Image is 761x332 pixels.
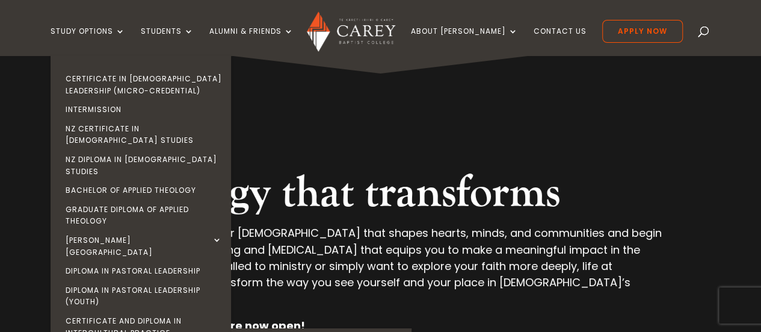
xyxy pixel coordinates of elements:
[51,27,125,55] a: Study Options
[54,262,234,281] a: Diploma in Pastoral Leadership
[307,11,395,52] img: Carey Baptist College
[54,119,234,150] a: NZ Certificate in [DEMOGRAPHIC_DATA] Studies
[54,69,234,100] a: Certificate in [DEMOGRAPHIC_DATA] Leadership (Micro-credential)
[534,27,587,55] a: Contact Us
[54,150,234,181] a: NZ Diploma in [DEMOGRAPHIC_DATA] Studies
[602,20,683,43] a: Apply Now
[54,100,234,119] a: Intermission
[54,281,234,312] a: Diploma in Pastoral Leadership (Youth)
[411,27,518,55] a: About [PERSON_NAME]
[141,27,194,55] a: Students
[99,225,662,318] p: We invite you to discover [DEMOGRAPHIC_DATA] that shapes hearts, minds, and communities and begin...
[54,200,234,231] a: Graduate Diploma of Applied Theology
[54,181,234,200] a: Bachelor of Applied Theology
[99,167,662,225] h2: Theology that transforms
[209,27,294,55] a: Alumni & Friends
[54,231,234,262] a: [PERSON_NAME][GEOGRAPHIC_DATA]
